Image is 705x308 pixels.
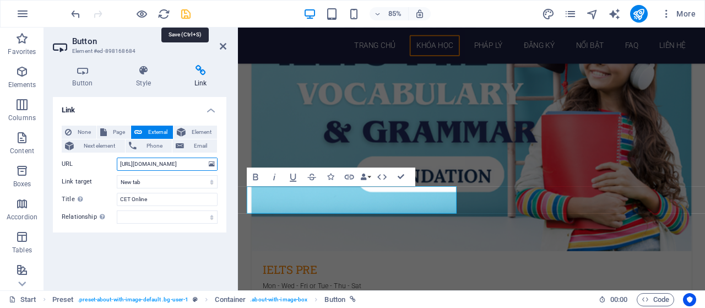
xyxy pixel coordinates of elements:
[179,7,192,20] button: save
[77,139,122,153] span: Next element
[618,295,620,304] span: :
[564,7,577,20] button: pages
[284,167,302,186] button: Underline (Ctrl+U)
[608,8,621,20] i: AI Writer
[250,293,307,306] span: . about-with-image-box
[117,65,175,88] h4: Style
[157,7,170,20] button: reload
[657,5,700,23] button: More
[8,80,36,89] p: Elements
[193,296,198,302] i: This element is a customizable preset
[62,126,96,139] button: None
[370,7,409,20] button: 85%
[145,126,170,139] span: External
[630,5,648,23] button: publish
[62,193,117,206] label: Title
[62,139,125,153] button: Next element
[215,293,246,306] span: Click to select. Double-click to edit
[392,167,410,186] button: Confirm (Ctrl+⏎)
[586,7,599,20] button: navigator
[10,147,34,155] p: Content
[72,36,226,46] h2: Button
[386,7,404,20] h6: 85%
[359,167,372,186] button: Data Bindings
[7,213,37,221] p: Accordion
[542,7,555,20] button: design
[158,8,170,20] i: Reload page
[303,167,321,186] button: Strikethrough
[415,9,425,19] i: On resize automatically adjust zoom level to fit chosen device.
[324,293,345,306] span: Click to select. Double-click to edit
[8,47,36,56] p: Favorites
[13,180,31,188] p: Boxes
[72,46,204,56] h3: Element #ed-898168684
[542,8,555,20] i: Design (Ctrl+Alt+Y)
[126,139,172,153] button: Phone
[53,65,117,88] h4: Button
[8,114,36,122] p: Columns
[117,193,218,206] input: Title
[187,139,214,153] span: Email
[637,293,674,306] button: Code
[564,8,577,20] i: Pages (Ctrl+Alt+S)
[78,293,188,306] span: . preset-about-with-image-default .bg-user-1
[632,8,645,20] i: Publish
[350,296,356,302] i: This element is linked
[97,126,131,139] button: Page
[131,126,173,139] button: External
[340,167,358,186] button: Link
[52,293,74,306] span: Click to select. Double-click to edit
[62,158,117,171] label: URL
[62,175,117,188] label: Link target
[75,126,93,139] span: None
[683,293,696,306] button: Usercentrics
[62,210,117,224] label: Relationship
[265,167,283,186] button: Italic (Ctrl+I)
[117,158,218,171] input: URL...
[12,246,32,255] p: Tables
[373,167,391,186] button: HTML
[110,126,127,139] span: Page
[661,8,696,19] span: More
[53,97,226,117] h4: Link
[642,293,669,306] span: Code
[175,65,226,88] h4: Link
[173,126,217,139] button: Element
[586,8,599,20] i: Navigator
[610,293,627,306] span: 00 00
[189,126,214,139] span: Element
[322,167,339,186] button: Icons
[52,293,356,306] nav: breadcrumb
[69,7,82,20] button: undo
[599,293,628,306] h6: Session time
[608,7,621,20] button: text_generator
[140,139,169,153] span: Phone
[247,167,264,186] button: Bold (Ctrl+B)
[69,8,82,20] i: Undo: Change link (Ctrl+Z)
[9,293,36,306] a: Click to cancel selection. Double-click to open Pages
[172,139,217,153] button: Email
